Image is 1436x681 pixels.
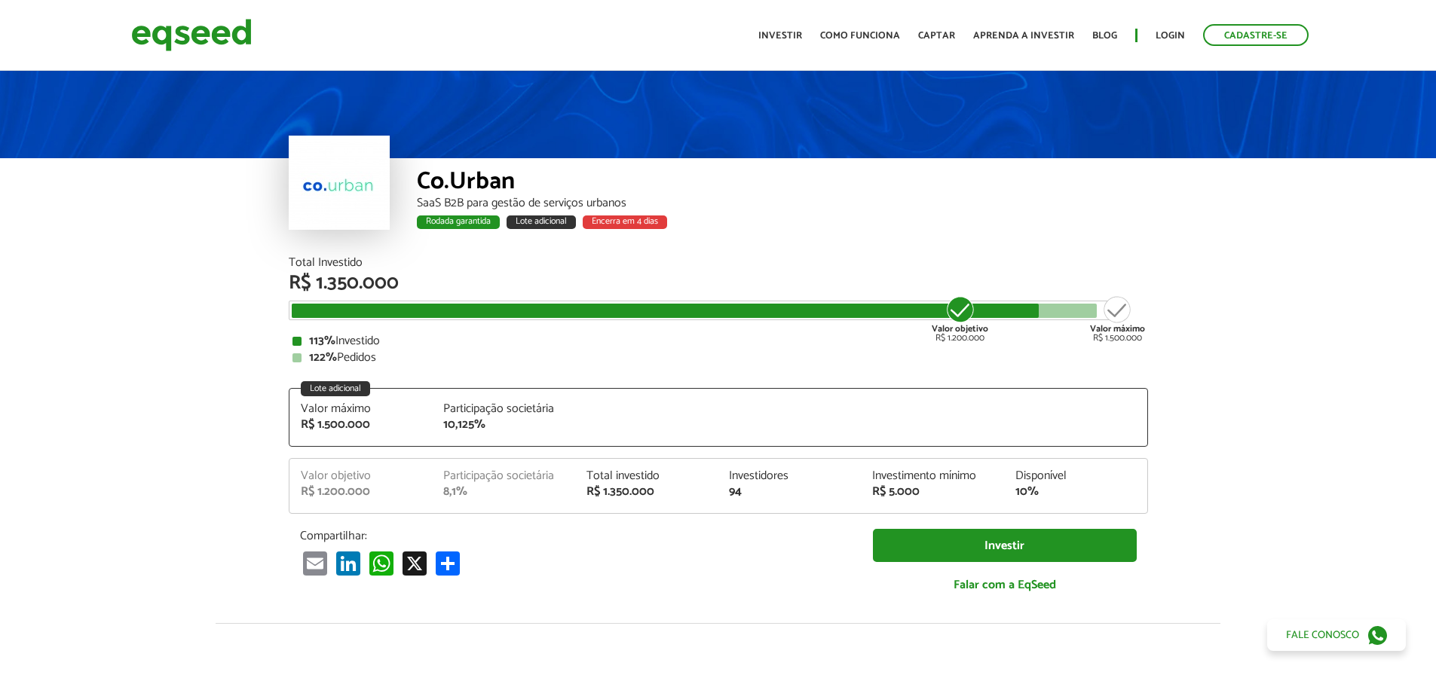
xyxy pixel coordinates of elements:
[301,470,421,482] div: Valor objetivo
[507,215,576,229] div: Lote adicional
[443,403,564,415] div: Participação societária
[300,551,330,576] a: Email
[443,470,564,482] div: Participação societária
[1015,470,1136,482] div: Disponível
[1203,24,1309,46] a: Cadastre-se
[973,31,1074,41] a: Aprenda a investir
[292,352,1144,364] div: Pedidos
[873,570,1137,600] a: Falar com a EqSeed
[932,322,988,336] strong: Valor objetivo
[1092,31,1117,41] a: Blog
[333,551,363,576] a: LinkedIn
[289,273,1148,293] div: R$ 1.350.000
[300,529,850,543] p: Compartilhar:
[417,215,500,229] div: Rodada garantida
[872,470,993,482] div: Investimento mínimo
[758,31,802,41] a: Investir
[872,486,993,498] div: R$ 5.000
[301,403,421,415] div: Valor máximo
[1090,295,1145,343] div: R$ 1.500.000
[729,486,850,498] div: 94
[433,551,463,576] a: Compartilhar
[417,169,1148,197] div: Co.Urban
[586,486,707,498] div: R$ 1.350.000
[301,419,421,431] div: R$ 1.500.000
[443,419,564,431] div: 10,125%
[820,31,900,41] a: Como funciona
[1156,31,1185,41] a: Login
[131,15,252,55] img: EqSeed
[289,257,1148,269] div: Total Investido
[417,197,1148,209] div: SaaS B2B para gestão de serviços urbanos
[309,347,337,368] strong: 122%
[873,529,1137,563] a: Investir
[918,31,955,41] a: Captar
[366,551,397,576] a: WhatsApp
[301,381,370,396] div: Lote adicional
[586,470,707,482] div: Total investido
[1090,322,1145,336] strong: Valor máximo
[400,551,430,576] a: X
[583,215,667,229] div: Encerra em 4 dias
[932,295,988,343] div: R$ 1.200.000
[1267,619,1406,651] a: Fale conosco
[729,470,850,482] div: Investidores
[443,486,564,498] div: 8,1%
[292,335,1144,347] div: Investido
[1015,486,1136,498] div: 10%
[309,331,335,351] strong: 113%
[301,486,421,498] div: R$ 1.200.000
